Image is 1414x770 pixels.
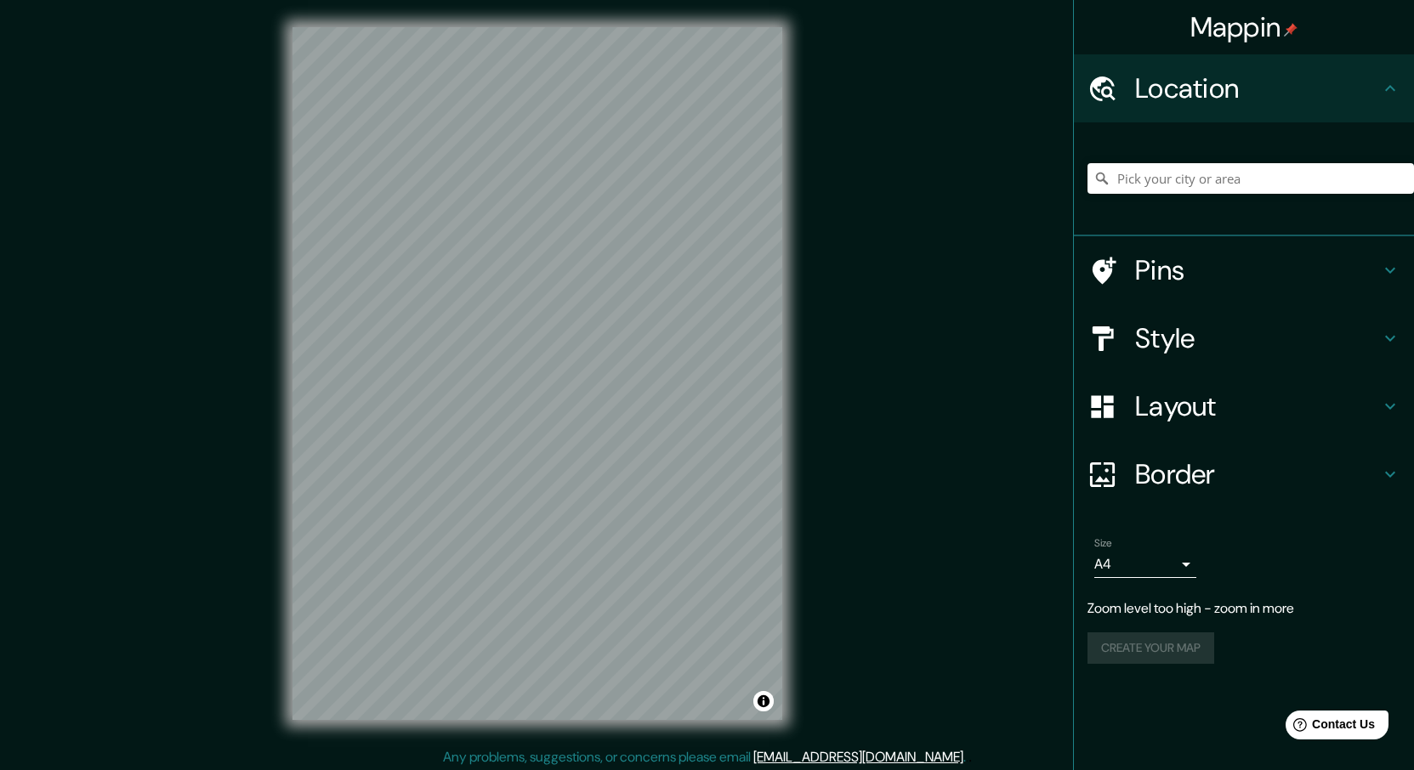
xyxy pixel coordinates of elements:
[1074,440,1414,508] div: Border
[1074,236,1414,304] div: Pins
[1074,54,1414,122] div: Location
[1087,598,1400,619] p: Zoom level too high - zoom in more
[1135,457,1380,491] h4: Border
[292,27,782,720] canvas: Map
[1094,536,1112,551] label: Size
[1094,551,1196,578] div: A4
[753,691,774,711] button: Toggle attribution
[1135,253,1380,287] h4: Pins
[1284,23,1298,37] img: pin-icon.png
[1135,389,1380,423] h4: Layout
[1190,10,1298,44] h4: Mappin
[1074,304,1414,372] div: Style
[753,748,963,766] a: [EMAIL_ADDRESS][DOMAIN_NAME]
[966,747,968,767] div: .
[1087,163,1414,194] input: Pick your city or area
[1135,71,1380,105] h4: Location
[1074,372,1414,440] div: Layout
[1135,321,1380,355] h4: Style
[443,747,966,767] p: Any problems, suggestions, or concerns please email .
[1263,704,1395,751] iframe: Help widget launcher
[968,747,972,767] div: .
